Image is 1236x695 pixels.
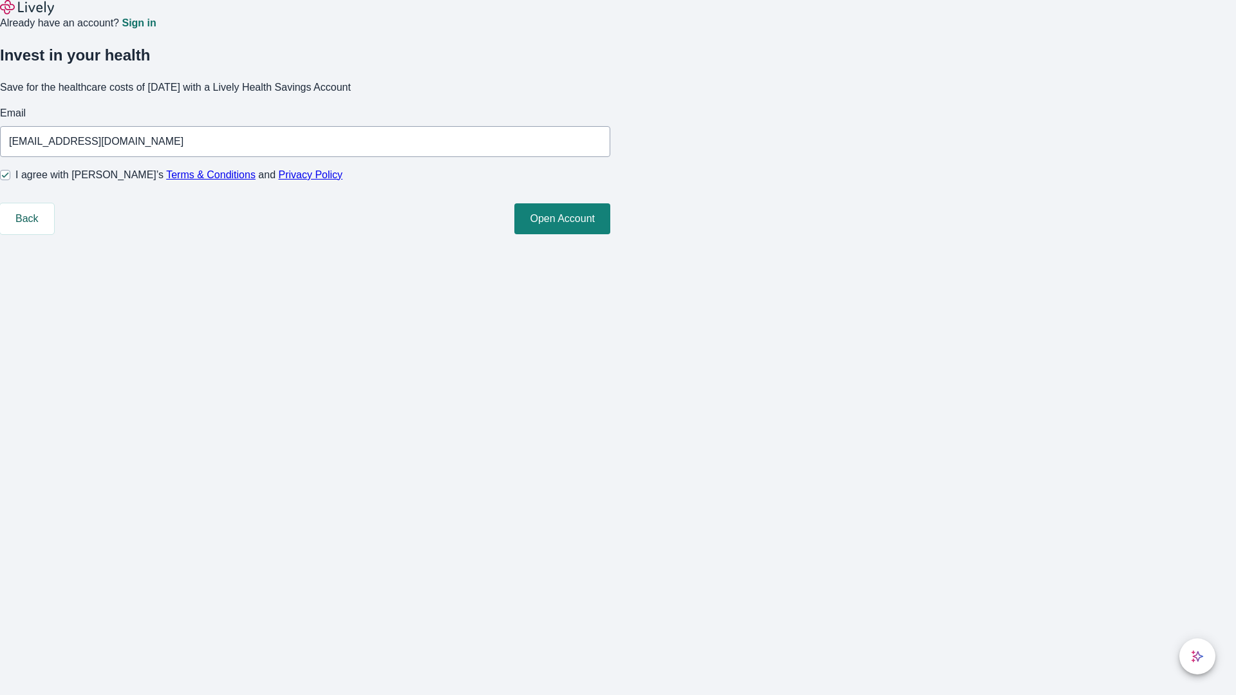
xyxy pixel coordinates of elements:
a: Terms & Conditions [166,169,256,180]
button: Open Account [514,203,610,234]
a: Privacy Policy [279,169,343,180]
svg: Lively AI Assistant [1191,650,1204,663]
span: I agree with [PERSON_NAME]’s and [15,167,342,183]
button: chat [1179,638,1215,674]
a: Sign in [122,18,156,28]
